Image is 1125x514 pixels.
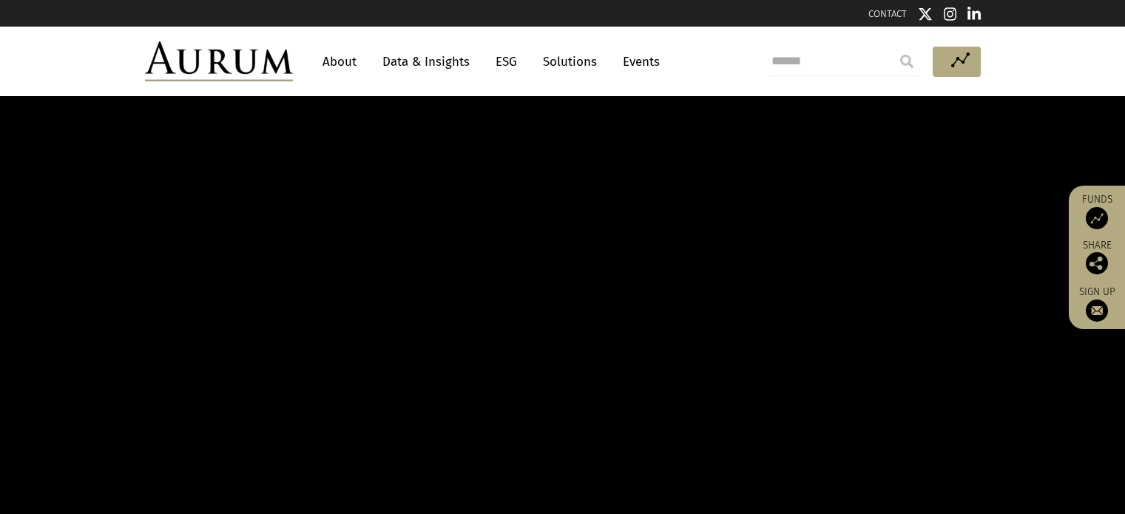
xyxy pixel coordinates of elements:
[1086,252,1108,274] img: Share this post
[488,48,524,75] a: ESG
[315,48,364,75] a: About
[615,48,660,75] a: Events
[918,7,933,21] img: Twitter icon
[967,7,981,21] img: Linkedin icon
[536,48,604,75] a: Solutions
[375,48,477,75] a: Data & Insights
[1076,285,1118,322] a: Sign up
[892,47,922,76] input: Submit
[1086,300,1108,322] img: Sign up to our newsletter
[145,41,293,81] img: Aurum
[944,7,957,21] img: Instagram icon
[1076,193,1118,229] a: Funds
[868,8,907,19] a: CONTACT
[1076,240,1118,274] div: Share
[1086,207,1108,229] img: Access Funds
